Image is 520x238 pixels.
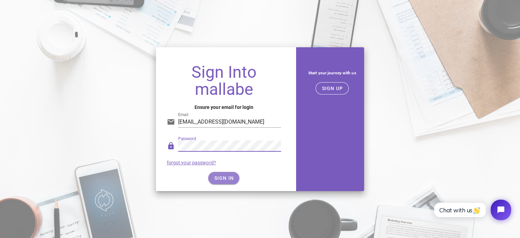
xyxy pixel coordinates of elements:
span: SIGN IN [214,175,234,181]
a: forgot your password? [167,160,216,165]
button: SIGN UP [316,82,349,95]
button: SIGN IN [208,172,239,184]
h1: Sign Into mallabe [167,64,281,98]
label: Email [178,112,188,117]
iframe: Tidio Chat [427,194,517,226]
h4: Ensure your email for login [167,103,281,111]
label: Password [178,136,196,141]
h5: Start your journey with us [306,69,359,77]
span: SIGN UP [321,86,343,91]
